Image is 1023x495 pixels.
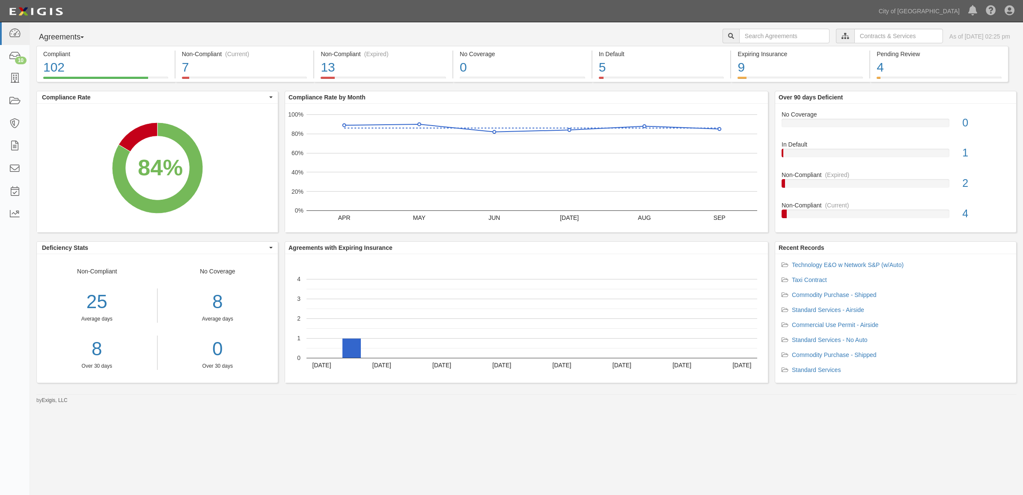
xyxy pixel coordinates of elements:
a: Standard Services - Airside [792,306,864,313]
input: Contracts & Services [854,29,943,43]
text: APR [338,214,351,221]
img: logo-5460c22ac91f19d4615b14bd174203de0afe785f0fc80cf4dbbc73dc1793850b.png [6,4,65,19]
div: No Coverage [460,50,585,58]
div: 25 [37,288,157,315]
svg: A chart. [37,104,278,232]
div: 102 [43,58,168,77]
button: Deficiency Stats [37,242,278,254]
div: Non-Compliant [775,201,1016,210]
div: Expiring Insurance [738,50,863,58]
text: 0% [295,207,303,214]
div: 84% [138,151,183,183]
div: (Current) [825,201,849,210]
a: Non-Compliant(Current)4 [782,201,1010,225]
div: 8 [164,288,272,315]
b: Compliance Rate by Month [288,94,366,101]
text: [DATE] [732,362,751,369]
a: In Default1 [782,140,1010,171]
div: No Coverage [158,267,278,370]
a: Expiring Insurance9 [731,77,869,84]
text: [DATE] [553,362,571,369]
button: Agreements [36,29,101,46]
div: Pending Review [877,50,1002,58]
text: MAY [413,214,426,221]
div: 13 [321,58,446,77]
div: Average days [37,315,157,323]
a: No Coverage0 [782,110,1010,141]
text: JUN [488,214,500,221]
div: 0 [460,58,585,77]
div: 9 [738,58,863,77]
div: Non-Compliant (Current) [182,50,307,58]
a: 0 [164,336,272,363]
text: 2 [297,315,300,322]
a: Standard Services - No Auto [792,336,868,343]
text: [DATE] [672,362,691,369]
div: 7 [182,58,307,77]
text: 0 [297,354,300,361]
a: Commodity Purchase - Shipped [792,351,877,358]
a: Compliant102 [36,77,175,84]
div: (Expired) [825,171,849,179]
div: 10 [15,57,27,64]
div: 4 [877,58,1002,77]
div: In Default [599,50,724,58]
a: No Coverage0 [453,77,592,84]
text: 80% [291,130,303,137]
svg: A chart. [285,254,768,383]
a: Non-Compliant(Expired)2 [782,171,1010,201]
svg: A chart. [285,104,768,232]
div: 2 [956,176,1016,191]
a: Commercial Use Permit - Airside [792,321,878,328]
text: [DATE] [372,362,391,369]
button: Compliance Rate [37,91,278,103]
div: 1 [956,145,1016,161]
div: Compliant [43,50,168,58]
b: Over 90 days Deficient [779,94,843,101]
a: Exigis, LLC [42,397,68,403]
text: 40% [291,169,303,176]
div: 4 [956,206,1016,222]
text: [DATE] [560,214,579,221]
div: Over 30 days [37,363,157,370]
a: Taxi Contract [792,276,827,283]
b: Recent Records [779,244,824,251]
text: [DATE] [613,362,631,369]
text: 3 [297,295,300,302]
div: Over 30 days [164,363,272,370]
a: Standard Services [792,366,841,373]
text: SEP [714,214,726,221]
text: [DATE] [432,362,451,369]
span: Deficiency Stats [42,243,267,252]
text: AUG [638,214,651,221]
text: 20% [291,188,303,195]
div: No Coverage [775,110,1016,119]
a: Commodity Purchase - Shipped [792,291,877,298]
div: 0 [956,115,1016,131]
div: Non-Compliant [37,267,158,370]
a: Pending Review4 [870,77,1008,84]
a: Non-Compliant(Current)7 [175,77,314,84]
small: by [36,397,68,404]
a: Non-Compliant(Expired)13 [314,77,452,84]
div: (Current) [225,50,249,58]
text: 1 [297,335,300,342]
span: Compliance Rate [42,93,267,102]
a: City of [GEOGRAPHIC_DATA] [874,3,964,20]
a: 8 [37,336,157,363]
div: 5 [599,58,724,77]
text: [DATE] [492,362,511,369]
text: 60% [291,150,303,156]
text: 4 [297,276,300,282]
input: Search Agreements [739,29,830,43]
b: Agreements with Expiring Insurance [288,244,393,251]
text: 100% [288,111,303,118]
div: Non-Compliant (Expired) [321,50,446,58]
text: [DATE] [312,362,331,369]
i: Help Center - Complianz [986,6,996,16]
div: In Default [775,140,1016,149]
